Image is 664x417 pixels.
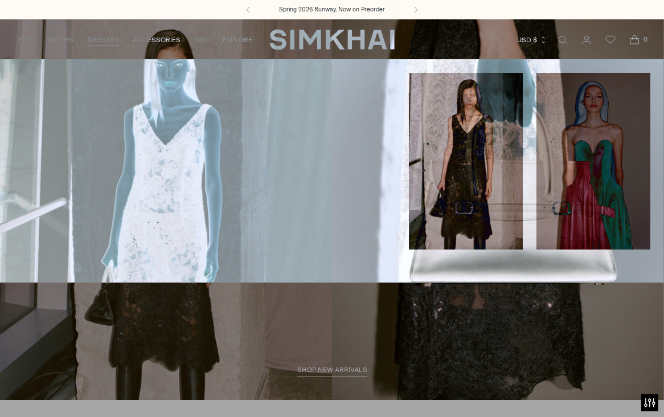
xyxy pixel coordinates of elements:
span: 0 [640,34,650,44]
a: DRESSES [88,27,119,52]
a: ACCESSORIES [133,27,181,52]
a: SIMKHAI [269,28,395,51]
a: Spring 2026 Runway, Now on Preorder [279,5,385,14]
a: WOMEN [48,27,74,52]
a: MEN [194,27,209,52]
a: EXPLORE [223,27,252,52]
a: Wishlist [599,28,622,51]
button: USD $ [517,27,547,52]
a: Open search modal [551,28,574,51]
a: NEW [19,27,34,52]
a: Open cart modal [623,28,646,51]
a: Go to the account page [575,28,598,51]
